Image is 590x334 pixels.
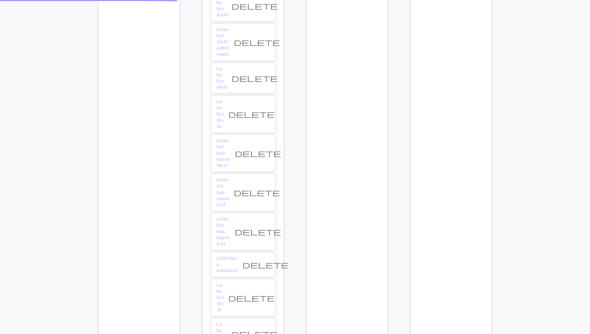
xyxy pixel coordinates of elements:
button: Delete chart [225,292,279,304]
a: Eat the Rich Body Repeats 48x31 [217,138,231,169]
button: Delete chart [230,36,285,48]
button: Delete chart [228,72,282,84]
span: delete [229,293,275,302]
span: delete [229,110,275,119]
span: delete [232,1,278,10]
span: delete [234,188,280,197]
a: Eat the Rich 40 x 36 [217,99,225,129]
span: delete [235,149,281,158]
a: Eat the Rich 84x42 [217,66,228,91]
button: Delete chart [225,108,279,120]
button: Delete chart [230,186,285,198]
span: delete [232,74,278,83]
button: Delete chart [231,225,286,238]
a: Eat the Rich 12x41 pattern repeats [217,27,230,57]
button: Delete chart [231,147,286,159]
a: Eat the Rich 6 repeats6x22 [217,255,239,274]
a: Eat the rich body repeats 6x23 [217,177,230,208]
span: delete [243,260,289,269]
a: Eat the Rich Body Repeats 6x31 [217,216,231,247]
a: Eat the Rich 40 x 34 [217,282,225,313]
button: Delete chart [239,259,293,271]
span: delete [235,227,281,236]
span: delete [234,38,280,47]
